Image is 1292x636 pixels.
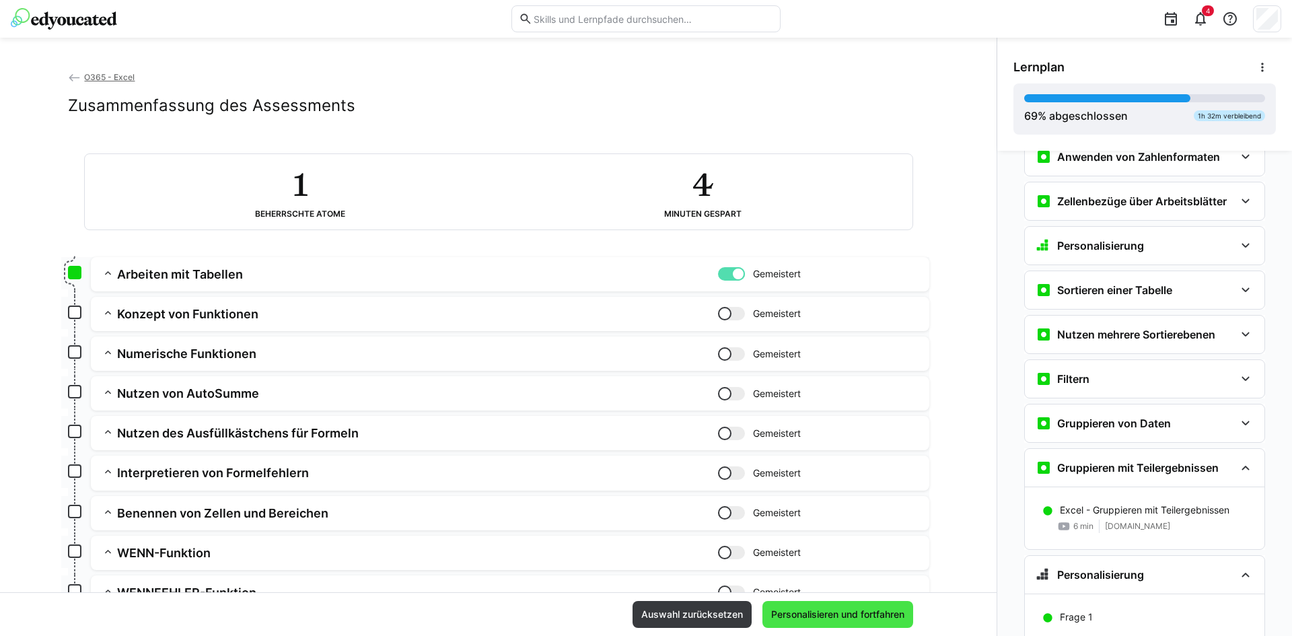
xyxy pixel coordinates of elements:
[1057,283,1172,297] h3: Sortieren einer Tabelle
[1060,503,1229,517] p: Excel - Gruppieren mit Teilergebnissen
[633,601,752,628] button: Auswahl zurücksetzen
[1057,417,1171,430] h3: Gruppieren von Daten
[1057,195,1227,208] h3: Zellenbezüge über Arbeitsblätter
[532,13,773,25] input: Skills und Lernpfade durchsuchen…
[1057,372,1089,386] h3: Filtern
[692,165,713,204] h2: 4
[753,267,801,281] span: Gemeistert
[753,307,801,320] span: Gemeistert
[117,465,718,481] h3: Interpretieren von Formelfehlern
[753,546,801,559] span: Gemeistert
[117,505,718,521] h3: Benennen von Zellen und Bereichen
[1057,461,1219,474] h3: Gruppieren mit Teilergebnissen
[1057,239,1144,252] h3: Personalisierung
[762,601,913,628] button: Personalisieren und fortfahren
[1024,108,1128,124] div: % abgeschlossen
[68,96,355,116] h2: Zusammenfassung des Assessments
[1060,610,1093,624] p: Frage 1
[753,387,801,400] span: Gemeistert
[293,165,307,204] h2: 1
[1013,60,1065,75] span: Lernplan
[84,72,135,82] span: O365 - Excel
[1057,568,1144,581] h3: Personalisierung
[753,586,801,599] span: Gemeistert
[117,267,718,282] h3: Arbeiten mit Tabellen
[255,209,345,219] div: Beherrschte Atome
[753,427,801,440] span: Gemeistert
[753,506,801,520] span: Gemeistert
[753,347,801,361] span: Gemeistert
[769,608,906,621] span: Personalisieren und fortfahren
[117,425,718,441] h3: Nutzen des Ausfüllkästchens für Formeln
[639,608,745,621] span: Auswahl zurücksetzen
[117,306,718,322] h3: Konzept von Funktionen
[664,209,742,219] div: Minuten gespart
[1073,521,1093,532] span: 6 min
[117,346,718,361] h3: Numerische Funktionen
[753,466,801,480] span: Gemeistert
[117,386,718,401] h3: Nutzen von AutoSumme
[1024,109,1038,122] span: 69
[117,545,718,561] h3: WENN-Funktion
[1057,150,1220,164] h3: Anwenden von Zahlenformaten
[117,585,718,600] h3: WENNFEHLER-Funktion
[1206,7,1210,15] span: 4
[68,72,135,82] a: O365 - Excel
[1057,328,1215,341] h3: Nutzen mehrere Sortierebenen
[1105,521,1170,532] span: [DOMAIN_NAME]
[1194,110,1265,121] div: 1h 32m verbleibend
